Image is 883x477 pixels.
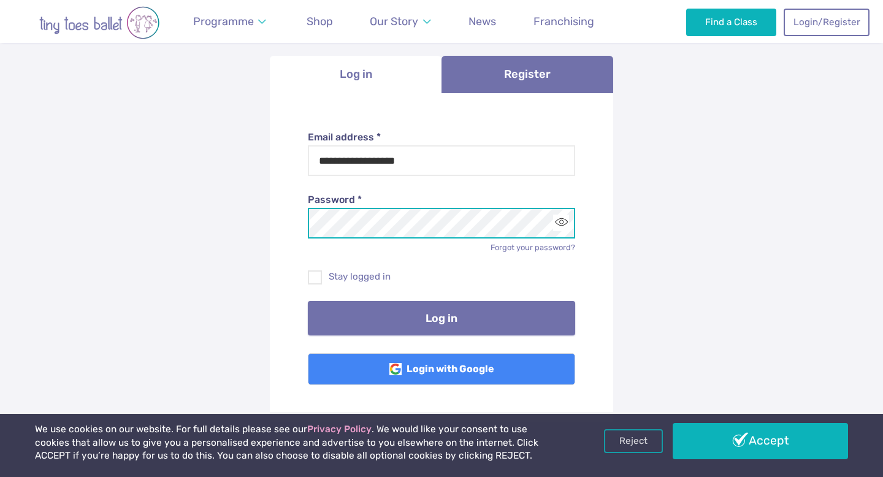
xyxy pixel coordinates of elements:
a: Our Story [364,8,437,36]
a: Accept [673,423,848,459]
a: Register [442,56,613,93]
span: Shop [307,15,333,28]
a: Franchising [528,8,600,36]
a: Privacy Policy [307,424,372,435]
label: Stay logged in [308,270,576,283]
button: Toggle password visibility [553,215,570,231]
a: Shop [301,8,338,36]
img: tiny toes ballet [13,6,185,39]
a: News [463,8,502,36]
button: Log in [308,301,576,335]
a: Forgot your password? [491,243,575,252]
label: Email address * [308,131,576,144]
label: Password * [308,193,576,207]
img: Google Logo [389,363,402,375]
span: Programme [193,15,254,28]
span: Our Story [370,15,418,28]
span: News [468,15,496,28]
a: Reject [604,429,663,452]
a: Login/Register [784,9,870,36]
div: Log in [270,93,613,423]
p: We use cookies on our website. For full details please see our . We would like your consent to us... [35,423,564,463]
a: Programme [188,8,272,36]
span: Franchising [533,15,594,28]
a: Login with Google [308,353,576,385]
a: Find a Class [686,9,776,36]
